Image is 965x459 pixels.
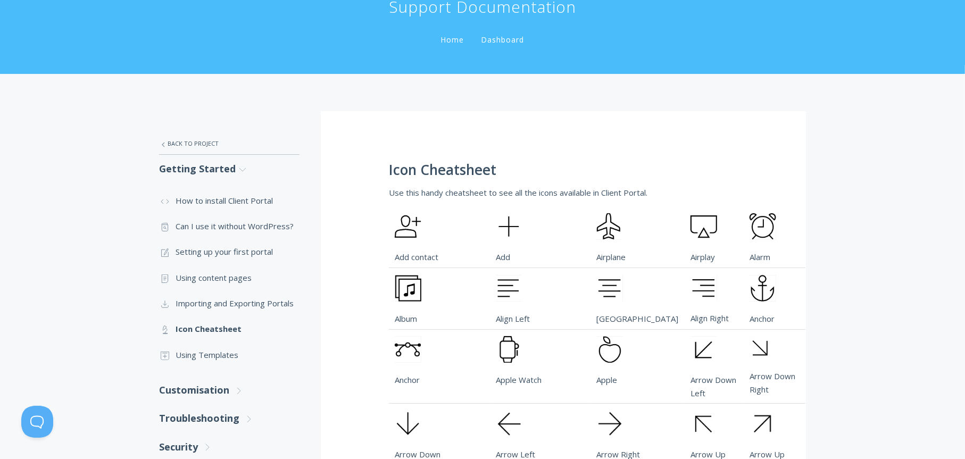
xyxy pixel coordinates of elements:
a: Customisation [159,376,300,404]
a: Back to Project [159,132,300,155]
a: Setting up your first portal [159,239,300,264]
img: Client Portal Icon [750,275,776,302]
iframe: Toggle Customer Support [21,406,53,438]
td: Album [389,268,490,329]
a: Getting Started [159,155,300,183]
td: Add [490,207,591,268]
img: Client Portal Icons [750,411,776,437]
p: Use this handy cheatsheet to see all the icons available in Client Portal. [389,186,738,199]
a: Using Templates [159,342,300,368]
a: Dashboard [479,35,527,45]
td: Airplane [590,207,685,268]
img: Client Portal Icons [395,411,421,437]
img: Client Portal Icon [596,336,623,363]
td: Apple Watch [490,329,591,404]
td: Align Left [490,268,591,329]
img: Client Portal Icon [395,275,421,302]
img: Client Portal Icon [691,275,717,301]
img: Client Portal Icon [691,336,717,363]
td: Align Right [685,268,744,329]
a: Using content pages [159,265,300,290]
img: Client Portal Icon [395,336,421,363]
img: Client Portal Icons [691,411,717,437]
td: Arrow Down Left [685,329,744,404]
img: Client Portal Icons [596,411,623,437]
td: Arrow Down Right [744,329,805,404]
td: Anchor [389,329,490,404]
a: Home [439,35,467,45]
td: [GEOGRAPHIC_DATA] [590,268,685,329]
td: Alarm [744,207,805,268]
img: Client Portal Icon [496,275,522,302]
td: Airplay [685,207,744,268]
a: How to install Client Portal [159,188,300,213]
a: Importing and Exporting Portals [159,290,300,316]
img: Client Portal Icon [596,275,623,302]
td: Apple [590,329,685,404]
a: Troubleshooting [159,404,300,432]
td: Add contact [389,207,490,268]
td: Anchor [744,268,805,329]
a: Can I use it without WordPress? [159,213,300,239]
img: Client Portal Icon [691,213,717,240]
img: Client Portal Icon [496,336,522,363]
img: Client Portal Icon [596,213,621,240]
img: Client Portal Icons [496,411,522,437]
img: Client Portal Icon [496,213,522,240]
img: Client Portal Icon [750,213,776,240]
img: Client Portal Icons [395,213,421,240]
a: Icon Cheatsheet [159,316,300,341]
h2: Icon Cheatsheet [389,162,738,178]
